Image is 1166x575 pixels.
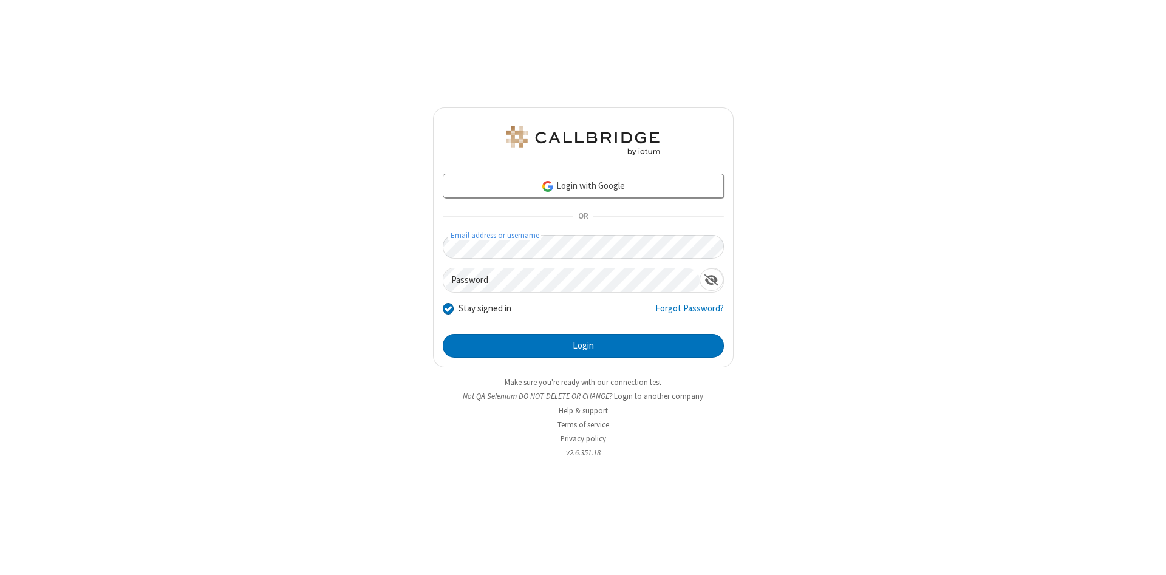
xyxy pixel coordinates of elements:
div: Show password [700,268,723,291]
a: Login with Google [443,174,724,198]
iframe: Chat [1136,543,1157,566]
span: OR [573,208,593,225]
label: Stay signed in [459,302,511,316]
a: Make sure you're ready with our connection test [505,377,661,387]
li: Not QA Selenium DO NOT DELETE OR CHANGE? [433,390,734,402]
img: google-icon.png [541,180,554,193]
a: Forgot Password? [655,302,724,325]
button: Login [443,334,724,358]
button: Login to another company [614,390,703,402]
a: Privacy policy [561,434,606,444]
input: Email address or username [443,235,724,259]
a: Terms of service [557,420,609,430]
img: QA Selenium DO NOT DELETE OR CHANGE [504,126,662,155]
a: Help & support [559,406,608,416]
li: v2.6.351.18 [433,447,734,458]
input: Password [443,268,700,292]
